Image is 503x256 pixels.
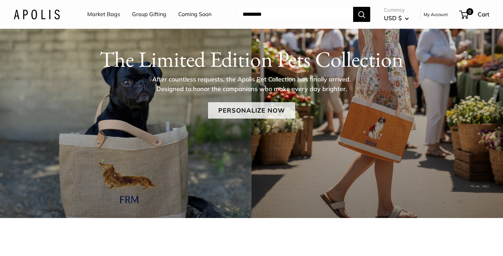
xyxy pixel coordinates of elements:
span: Currency [384,5,409,15]
a: My Account [424,10,448,18]
a: Market Bags [87,9,120,20]
h1: The Limited Edition Pets Collection [14,46,489,72]
input: Search... [237,7,353,22]
img: Apolis [14,9,60,19]
a: Personalize Now [208,102,295,118]
a: Coming Soon [178,9,211,20]
span: 0 [466,8,473,15]
span: USD $ [384,14,402,22]
span: Cart [478,11,489,18]
p: After countless requests, the Apolis Pet Collection has finally arrived. Designed to honor the co... [140,74,363,93]
button: Search [353,7,370,22]
a: Group Gifting [132,9,166,20]
button: USD $ [384,13,409,24]
a: 0 Cart [460,9,489,20]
